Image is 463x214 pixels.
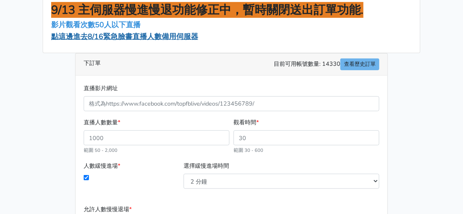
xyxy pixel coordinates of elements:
[84,96,379,111] input: 格式為https://www.facebook.com/topfblive/videos/123456789/
[51,32,198,41] a: 點這邊進去8/16緊急臉書直播人數備用伺服器
[84,84,118,93] label: 直播影片網址
[76,54,387,76] div: 下訂單
[340,58,379,70] a: 查看歷史訂單
[184,161,229,171] label: 選擇緩慢進場時間
[51,20,95,30] a: 影片觀看次數
[84,147,117,153] small: 範圍 50 - 2,000
[84,161,120,171] label: 人數緩慢進場
[84,130,229,145] input: 1000
[234,147,263,153] small: 範圍 30 - 600
[95,20,143,30] a: 50人以下直播
[95,20,141,30] span: 50人以下直播
[234,118,259,127] label: 觀看時間
[84,205,132,214] label: 允許人數慢慢退場
[51,2,363,18] span: 9/13 主伺服器慢進慢退功能修正中，暫時關閉送出訂單功能.
[274,58,379,70] span: 目前可用帳號數量: 14330
[234,130,379,145] input: 30
[84,118,120,127] label: 直播人數數量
